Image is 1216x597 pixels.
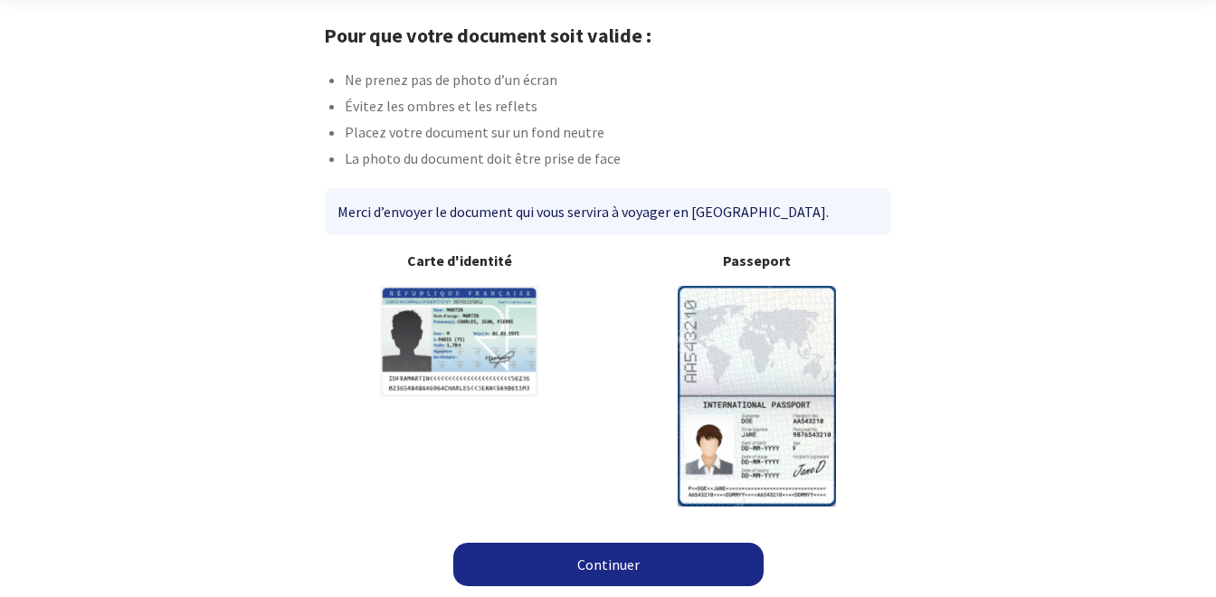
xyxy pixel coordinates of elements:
li: Évitez les ombres et les reflets [345,95,891,121]
b: Passeport [622,250,891,271]
a: Continuer [453,543,764,586]
b: Carte d'identité [325,250,594,271]
h1: Pour que votre document soit valide : [324,24,891,47]
div: Merci d’envoyer le document qui vous servira à voyager en [GEOGRAPHIC_DATA]. [325,188,890,235]
li: La photo du document doit être prise de face [345,147,891,174]
li: Ne prenez pas de photo d’un écran [345,69,891,95]
img: illuPasseport.svg [678,286,836,506]
li: Placez votre document sur un fond neutre [345,121,891,147]
img: illuCNI.svg [380,286,538,397]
